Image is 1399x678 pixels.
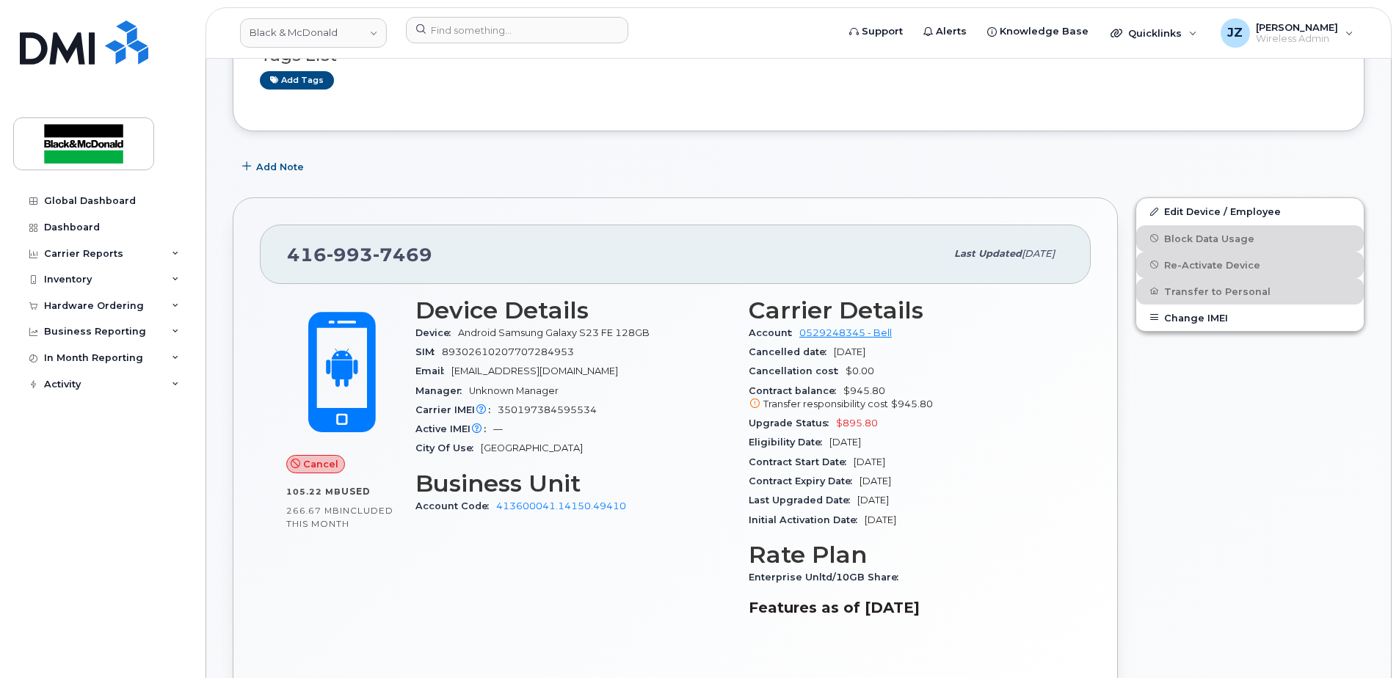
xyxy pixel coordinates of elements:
div: Jack Zhou [1210,18,1364,48]
span: [DATE] [829,437,861,448]
span: Upgrade Status [749,418,836,429]
span: Device [415,327,458,338]
span: Manager [415,385,469,396]
span: $945.80 [749,385,1064,412]
a: Support [839,17,913,46]
span: [DATE] [834,346,865,357]
span: [PERSON_NAME] [1256,21,1338,33]
a: 0529248345 - Bell [799,327,892,338]
span: Android Samsung Galaxy S23 FE 128GB [458,327,650,338]
span: [GEOGRAPHIC_DATA] [481,442,583,453]
span: Add Note [256,160,304,174]
span: Eligibility Date [749,437,829,448]
button: Change IMEI [1136,305,1364,331]
span: Knowledge Base [1000,24,1089,39]
h3: Carrier Details [749,297,1064,324]
a: Knowledge Base [977,17,1099,46]
span: $895.80 [836,418,878,429]
span: Last Upgraded Date [749,495,857,506]
span: 105.22 MB [286,486,341,497]
a: 413600041.14150.49410 [496,500,626,511]
button: Add Note [233,153,316,180]
h3: Tags List [260,46,1337,65]
span: Contract Start Date [749,456,854,467]
a: Alerts [913,17,977,46]
a: Edit Device / Employee [1136,198,1364,225]
span: Cancelled date [749,346,834,357]
span: 266.67 MB [286,506,340,516]
span: 7469 [373,244,432,266]
span: Unknown Manager [469,385,559,396]
div: Quicklinks [1100,18,1207,48]
span: Initial Activation Date [749,514,865,525]
span: — [493,423,503,434]
button: Transfer to Personal [1136,278,1364,305]
span: 89302610207707284953 [442,346,574,357]
span: 416 [287,244,432,266]
h3: Business Unit [415,470,731,497]
span: Re-Activate Device [1164,259,1260,270]
span: Enterprise Unltd/10GB Share [749,572,906,583]
a: Add tags [260,71,334,90]
span: Transfer responsibility cost [763,398,888,409]
span: Active IMEI [415,423,493,434]
span: SIM [415,346,442,357]
span: Alerts [936,24,967,39]
span: Quicklinks [1128,27,1182,39]
span: 993 [327,244,373,266]
span: Contract balance [749,385,843,396]
h3: Device Details [415,297,731,324]
span: [DATE] [854,456,885,467]
span: [DATE] [865,514,896,525]
span: $0.00 [846,365,874,376]
button: Re-Activate Device [1136,252,1364,278]
span: $945.80 [891,398,933,409]
span: Cancel [303,457,338,471]
span: Wireless Admin [1256,33,1338,45]
span: Account [749,327,799,338]
span: Support [862,24,903,39]
button: Block Data Usage [1136,225,1364,252]
span: Account Code [415,500,496,511]
span: JZ [1227,24,1243,42]
span: used [341,486,371,497]
span: [EMAIL_ADDRESS][DOMAIN_NAME] [451,365,618,376]
span: Contract Expiry Date [749,475,860,486]
span: Email [415,365,451,376]
span: Carrier IMEI [415,404,498,415]
h3: Features as of [DATE] [749,599,1064,616]
span: Cancellation cost [749,365,846,376]
span: [DATE] [857,495,889,506]
span: included this month [286,505,393,529]
span: [DATE] [1022,248,1055,259]
span: City Of Use [415,442,481,453]
a: Black & McDonald [240,18,387,48]
input: Find something... [406,17,628,43]
span: Last updated [954,248,1022,259]
h3: Rate Plan [749,542,1064,568]
span: 350197384595534 [498,404,597,415]
span: [DATE] [860,475,891,486]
